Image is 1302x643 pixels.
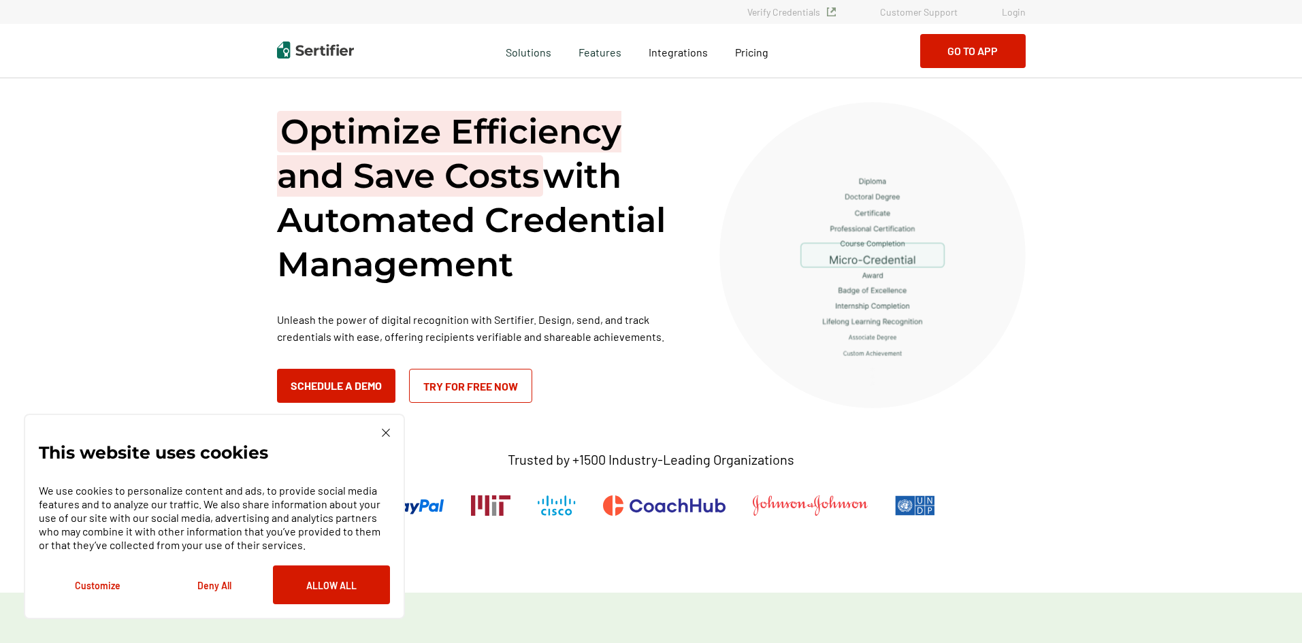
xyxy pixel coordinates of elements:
img: CoachHub [603,495,726,516]
a: Pricing [735,42,768,59]
p: Unleash the power of digital recognition with Sertifier. Design, send, and track credentials with... [277,311,685,345]
a: Login [1002,6,1026,18]
a: Try for Free Now [409,369,532,403]
span: Integrations [649,46,708,59]
img: Sertifier | Digital Credentialing Platform [277,42,354,59]
button: Go to App [920,34,1026,68]
img: Johnson & Johnson [753,495,867,516]
img: Cisco [538,495,576,516]
p: Trusted by +1500 Industry-Leading Organizations [508,451,794,468]
g: Associate Degree [849,335,896,340]
a: Integrations [649,42,708,59]
img: Cookie Popup Close [382,429,390,437]
img: Verified [827,7,836,16]
button: Deny All [156,565,273,604]
img: UNDP [895,495,935,516]
a: Verify Credentials [747,6,836,18]
button: Schedule a Demo [277,369,395,403]
a: Customer Support [880,6,958,18]
span: Features [579,42,621,59]
p: We use cookies to personalize content and ads, to provide social media features and to analyze ou... [39,484,390,552]
button: Customize [39,565,156,604]
span: Solutions [506,42,551,59]
img: PayPal [367,495,444,516]
span: Optimize Efficiency and Save Costs [277,111,621,197]
h1: with Automated Credential Management [277,110,685,286]
img: Massachusetts Institute of Technology [471,495,510,516]
button: Allow All [273,565,390,604]
span: Pricing [735,46,768,59]
p: This website uses cookies [39,446,268,459]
